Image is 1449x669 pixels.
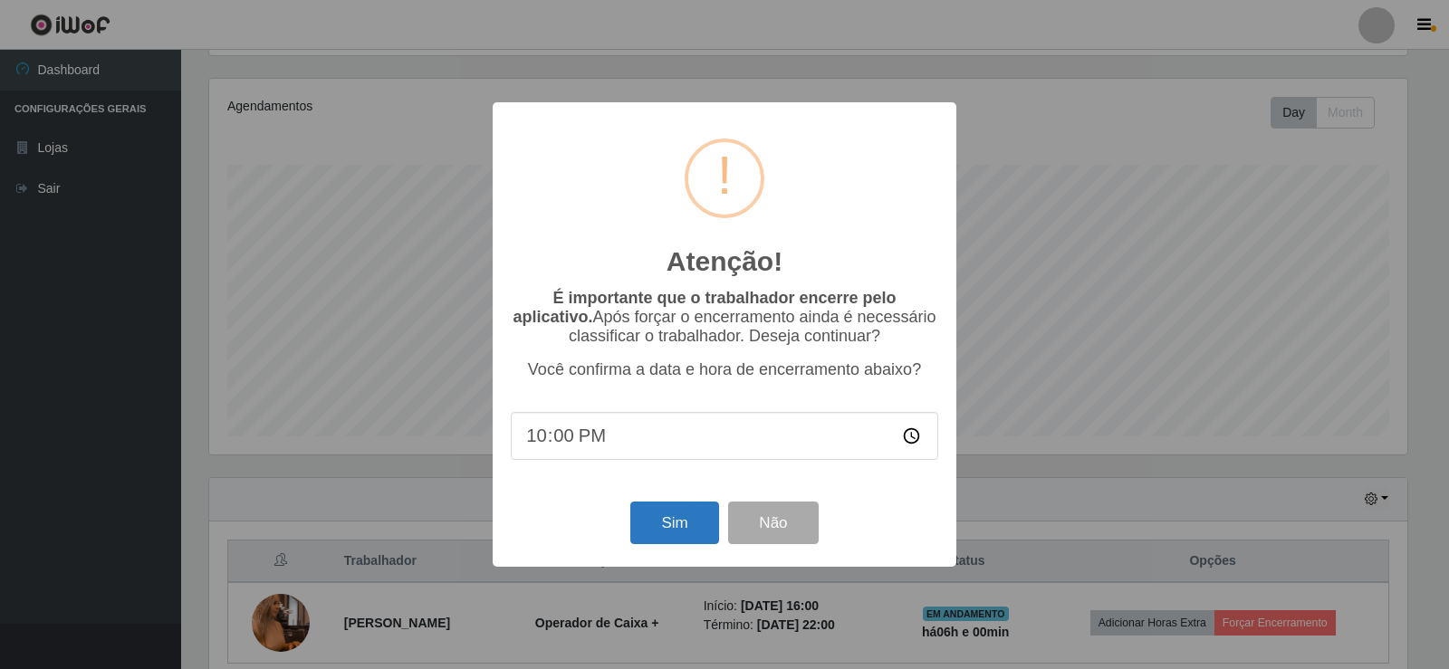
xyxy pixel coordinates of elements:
[667,245,782,278] h2: Atenção!
[630,502,718,544] button: Sim
[511,360,938,379] p: Você confirma a data e hora de encerramento abaixo?
[728,502,818,544] button: Não
[513,289,896,326] b: É importante que o trabalhador encerre pelo aplicativo.
[511,289,938,346] p: Após forçar o encerramento ainda é necessário classificar o trabalhador. Deseja continuar?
